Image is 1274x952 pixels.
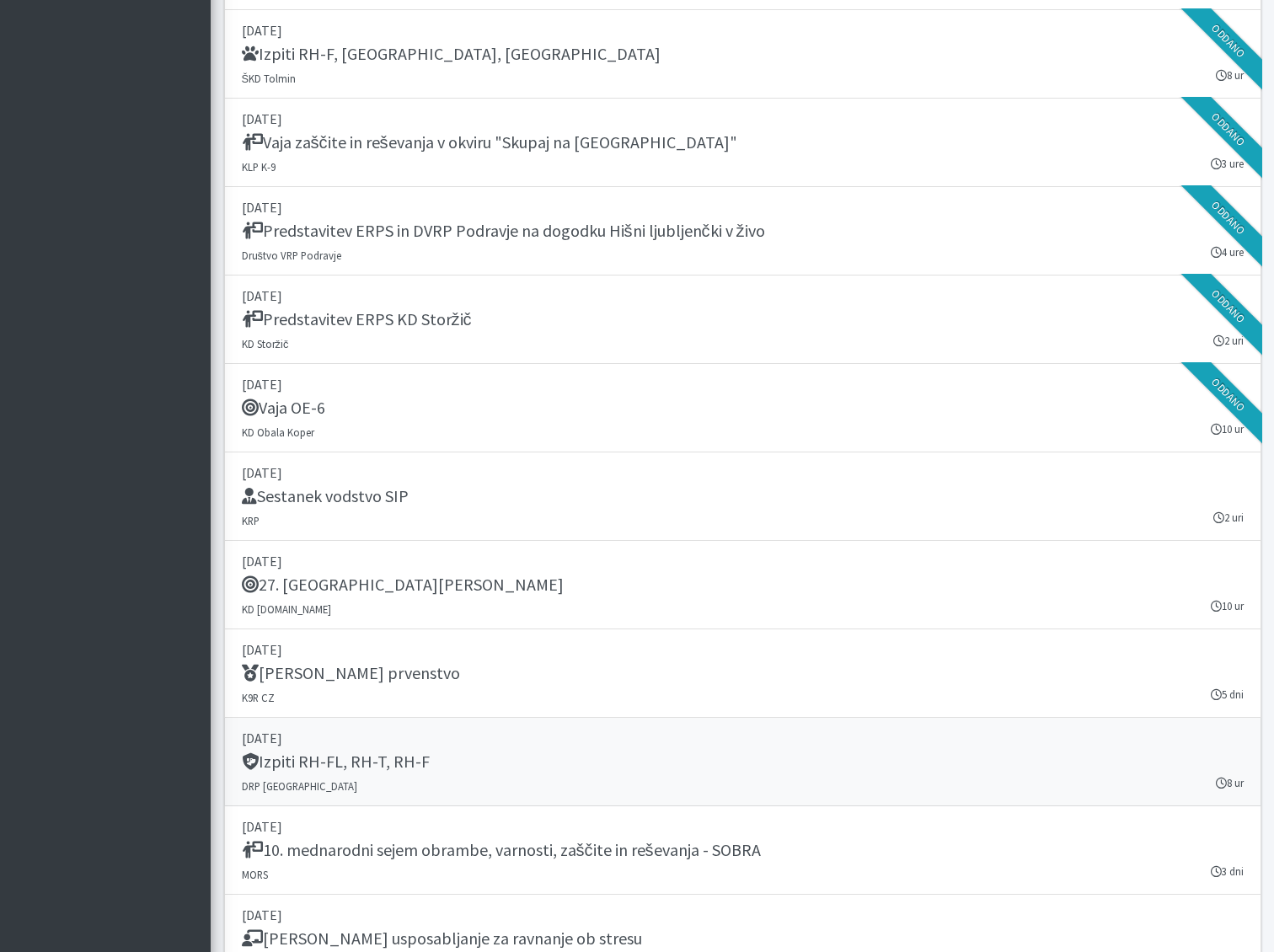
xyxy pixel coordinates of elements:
[242,486,409,506] h5: Sestanek vodstvo SIP
[242,751,430,772] h5: Izpiti RH-FL, RH-T, RH-F
[224,541,1261,629] a: [DATE] 27. [GEOGRAPHIC_DATA][PERSON_NAME] KD [DOMAIN_NAME] 10 ur
[224,10,1261,99] a: [DATE] Izpiti RH-F, [GEOGRAPHIC_DATA], [GEOGRAPHIC_DATA] ŠKD Tolmin 8 ur Oddano
[242,160,276,174] small: KLP K-9
[242,374,1244,394] p: [DATE]
[242,840,761,860] h5: 10. mednarodni sejem obrambe, varnosti, zaščite in reševanja - SOBRA
[224,629,1261,718] a: [DATE] [PERSON_NAME] prvenstvo K9R CZ 5 dni
[242,779,357,793] small: DRP [GEOGRAPHIC_DATA]
[242,20,1244,40] p: [DATE]
[242,551,1244,571] p: [DATE]
[224,275,1261,364] a: [DATE] Predstavitev ERPS KD Storžič KD Storžič 2 uri Oddano
[242,44,661,64] h5: Izpiti RH-F, [GEOGRAPHIC_DATA], [GEOGRAPHIC_DATA]
[242,639,1244,660] p: [DATE]
[242,221,765,241] h5: Predstavitev ERPS in DVRP Podravje na dogodku Hišni ljubljenčki v živo
[242,337,289,350] small: KD Storžič
[242,928,642,949] h5: [PERSON_NAME] usposabljanje za ravnanje ob stresu
[1211,687,1244,703] small: 5 dni
[242,463,1244,483] p: [DATE]
[242,309,472,329] h5: Predstavitev ERPS KD Storžič
[224,99,1261,187] a: [DATE] Vaja zaščite in reševanja v okviru "Skupaj na [GEOGRAPHIC_DATA]" KLP K-9 3 ure Oddano
[224,718,1261,806] a: [DATE] Izpiti RH-FL, RH-T, RH-F DRP [GEOGRAPHIC_DATA] 8 ur
[242,425,314,439] small: KD Obala Koper
[242,514,260,527] small: KRP
[242,197,1244,217] p: [DATE]
[224,806,1261,895] a: [DATE] 10. mednarodni sejem obrambe, varnosti, zaščite in reševanja - SOBRA MORS 3 dni
[224,452,1261,541] a: [DATE] Sestanek vodstvo SIP KRP 2 uri
[242,398,325,418] h5: Vaja OE-6
[242,691,275,704] small: K9R CZ
[1211,598,1244,614] small: 10 ur
[242,575,564,595] h5: 27. [GEOGRAPHIC_DATA][PERSON_NAME]
[242,663,460,683] h5: [PERSON_NAME] prvenstvo
[242,109,1244,129] p: [DATE]
[224,364,1261,452] a: [DATE] Vaja OE-6 KD Obala Koper 10 ur Oddano
[242,868,268,881] small: MORS
[242,72,297,85] small: ŠKD Tolmin
[242,816,1244,837] p: [DATE]
[242,905,1244,925] p: [DATE]
[1213,510,1244,526] small: 2 uri
[1211,864,1244,880] small: 3 dni
[242,602,331,616] small: KD [DOMAIN_NAME]
[242,132,737,152] h5: Vaja zaščite in reševanja v okviru "Skupaj na [GEOGRAPHIC_DATA]"
[242,249,341,262] small: Društvo VRP Podravje
[242,728,1244,748] p: [DATE]
[1216,775,1244,791] small: 8 ur
[224,187,1261,275] a: [DATE] Predstavitev ERPS in DVRP Podravje na dogodku Hišni ljubljenčki v živo Društvo VRP Podravj...
[242,286,1244,306] p: [DATE]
